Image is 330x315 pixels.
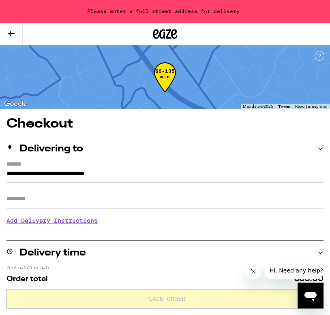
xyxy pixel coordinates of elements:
a: Open this area in Google Maps (opens a new window) [2,99,29,109]
iframe: Message from company [265,262,324,279]
p: We'll contact you at [PHONE_NUMBER] when we arrive [6,230,324,236]
a: Terms [278,104,290,109]
iframe: Button to launch messaging window [298,283,324,309]
span: Order total [6,275,48,283]
button: Place Order [6,289,324,309]
h3: Add Delivery Instructions [6,211,324,230]
div: 66-135 min [154,68,176,99]
h2: Delivery time [19,248,86,258]
h2: Delivering to [19,144,83,154]
p: [DATE] ([DATE]) [7,266,324,273]
a: Report a map error [295,104,328,109]
span: Map data ©2025 [243,104,273,109]
iframe: Close message [245,263,261,279]
span: Place Order [145,296,185,302]
h1: Checkout [6,117,324,130]
img: Google [2,99,29,109]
